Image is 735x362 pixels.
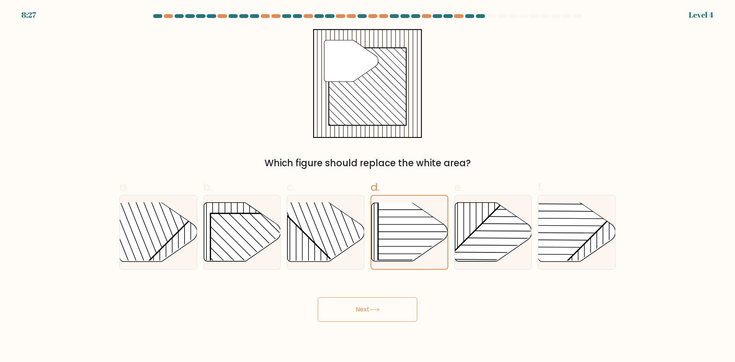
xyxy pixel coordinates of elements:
span: e. [454,180,463,195]
div: Level 4 [689,9,714,21]
span: a. [119,180,129,195]
span: f. [538,180,543,195]
span: c. [287,180,295,195]
g: " [324,40,378,82]
div: 8:27 [21,9,36,21]
span: b. [203,180,212,195]
button: Next [318,297,417,322]
span: d. [371,180,380,195]
div: Which figure should replace the white area? [124,156,611,170]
